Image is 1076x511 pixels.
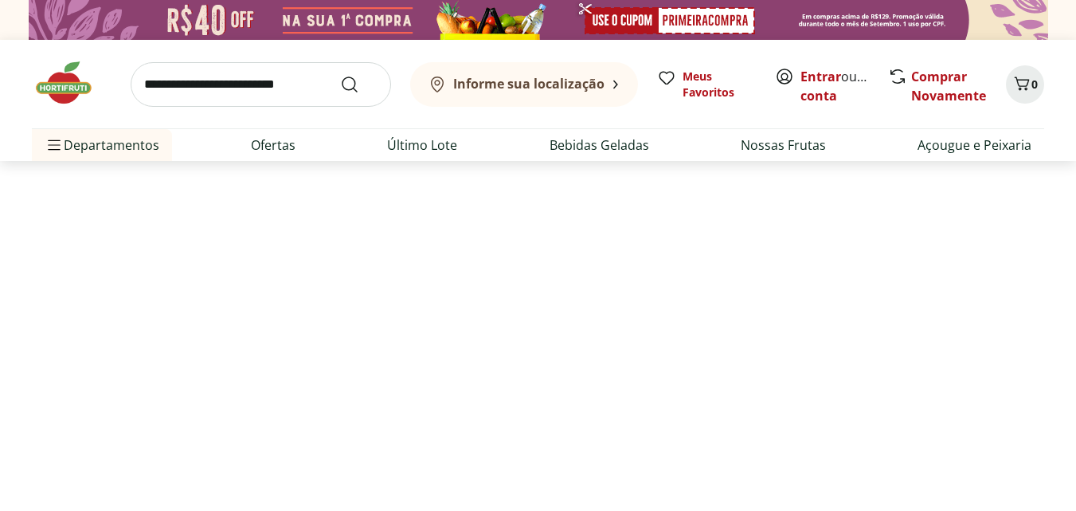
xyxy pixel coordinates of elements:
a: Ofertas [251,136,295,155]
a: Criar conta [800,68,888,104]
a: Último Lote [387,136,457,155]
a: Comprar Novamente [911,68,986,104]
b: Informe sua localização [453,75,605,92]
span: Meus Favoritos [683,69,756,100]
button: Carrinho [1006,65,1044,104]
a: Açougue e Peixaria [918,136,1031,155]
img: Hortifruti [32,59,112,107]
a: Bebidas Geladas [550,136,649,155]
button: Informe sua localização [410,62,638,107]
a: Entrar [800,68,841,85]
span: 0 [1031,77,1038,92]
a: Meus Favoritos [657,69,756,100]
span: ou [800,67,871,105]
a: Nossas Frutas [741,136,826,155]
button: Submit Search [340,75,378,94]
span: Departamentos [45,126,159,164]
button: Menu [45,126,64,164]
input: search [131,62,391,107]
